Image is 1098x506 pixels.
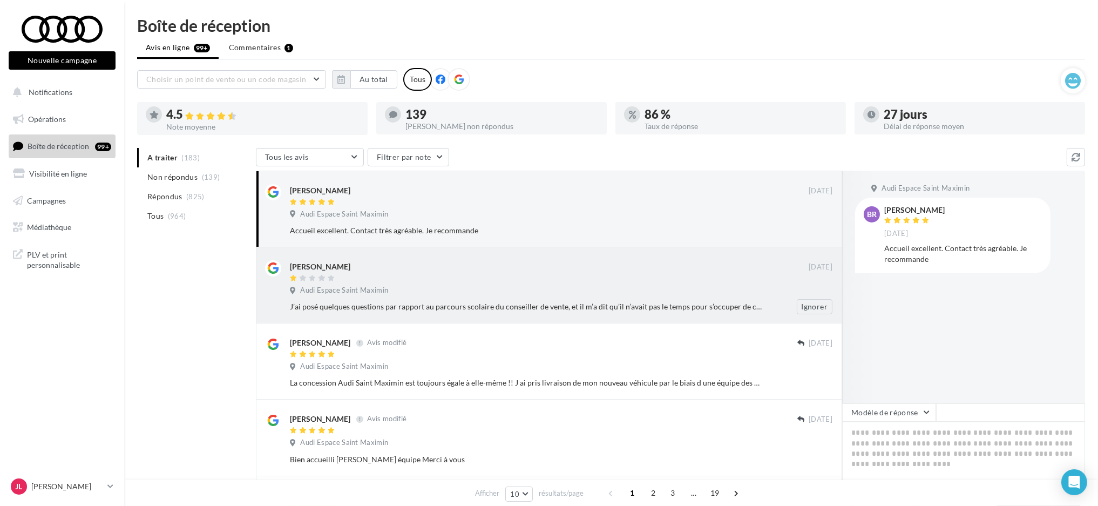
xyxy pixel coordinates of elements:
[290,414,350,424] div: [PERSON_NAME]
[350,70,397,89] button: Au total
[539,488,584,498] span: résultats/page
[137,70,326,89] button: Choisir un point de vente ou un code magasin
[9,476,116,497] a: JL [PERSON_NAME]
[31,481,103,492] p: [PERSON_NAME]
[202,173,220,181] span: (139)
[505,487,533,502] button: 10
[95,143,111,151] div: 99+
[27,247,111,271] span: PLV et print personnalisable
[809,339,832,348] span: [DATE]
[368,148,449,166] button: Filtrer par note
[706,484,724,502] span: 19
[6,216,118,239] a: Médiathèque
[6,190,118,212] a: Campagnes
[186,192,205,201] span: (825)
[137,17,1085,33] div: Boîte de réception
[884,229,908,239] span: [DATE]
[405,123,598,130] div: [PERSON_NAME] non répondus
[147,172,198,183] span: Non répondus
[27,222,71,232] span: Médiathèque
[16,481,23,492] span: JL
[28,114,66,124] span: Opérations
[300,286,388,295] span: Audi Espace Saint Maximin
[229,42,281,53] span: Commentaires
[809,186,832,196] span: [DATE]
[884,206,945,214] div: [PERSON_NAME]
[664,484,681,502] span: 3
[290,377,762,388] div: La concession Audi Saint Maximin est toujours égale à elle-même !! J ai pris livraison de mon nou...
[510,490,519,498] span: 10
[6,81,113,104] button: Notifications
[290,185,350,196] div: [PERSON_NAME]
[29,169,87,178] span: Visibilité en ligne
[1061,469,1087,495] div: Open Intercom Messenger
[645,123,837,130] div: Taux de réponse
[290,225,762,236] div: Accueil excellent. Contact très agréable. Je recommande
[403,68,432,91] div: Tous
[6,134,118,158] a: Boîte de réception99+
[9,51,116,70] button: Nouvelle campagne
[475,488,499,498] span: Afficher
[166,109,359,121] div: 4.5
[6,243,118,275] a: PLV et print personnalisable
[146,75,306,84] span: Choisir un point de vente ou un code magasin
[290,301,762,312] div: J’ai posé quelques questions par rapport au parcours scolaire du conseiller de vente, et il m’a d...
[256,148,364,166] button: Tous les avis
[265,152,309,161] span: Tous les avis
[166,123,359,131] div: Note moyenne
[809,262,832,272] span: [DATE]
[645,109,837,120] div: 86 %
[882,184,970,193] span: Audi Espace Saint Maximin
[332,70,397,89] button: Au total
[27,195,66,205] span: Campagnes
[29,87,72,97] span: Notifications
[300,362,388,372] span: Audi Espace Saint Maximin
[884,109,1076,120] div: 27 jours
[28,141,89,151] span: Boîte de réception
[6,163,118,185] a: Visibilité en ligne
[147,191,182,202] span: Répondus
[809,415,832,424] span: [DATE]
[867,209,877,220] span: BR
[645,484,662,502] span: 2
[300,210,388,219] span: Audi Espace Saint Maximin
[685,484,702,502] span: ...
[797,299,832,314] button: Ignorer
[168,212,186,220] span: (964)
[290,261,350,272] div: [PERSON_NAME]
[405,109,598,120] div: 139
[147,211,164,221] span: Tous
[367,415,406,423] span: Avis modifié
[284,44,293,52] div: 1
[290,338,350,348] div: [PERSON_NAME]
[884,123,1076,130] div: Délai de réponse moyen
[842,403,936,422] button: Modèle de réponse
[290,454,762,465] div: Bien accueilli [PERSON_NAME] équipe Merci à vous
[6,108,118,131] a: Opérations
[300,438,388,448] span: Audi Espace Saint Maximin
[884,243,1042,265] div: Accueil excellent. Contact très agréable. Je recommande
[623,484,641,502] span: 1
[367,339,406,347] span: Avis modifié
